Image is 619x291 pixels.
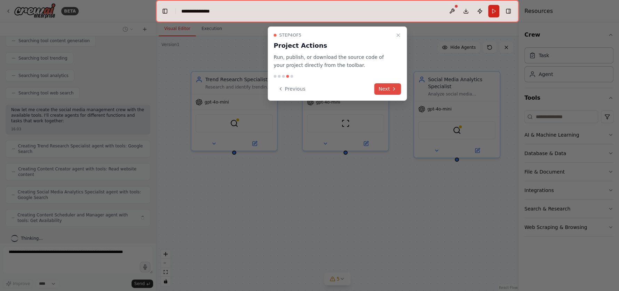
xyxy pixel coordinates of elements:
p: Run, publish, or download the source code of your project directly from the toolbar. [273,53,392,69]
button: Next [374,83,401,94]
span: Step 4 of 5 [279,32,301,38]
button: Hide left sidebar [160,6,170,16]
h3: Project Actions [273,41,392,51]
button: Close walkthrough [394,31,402,39]
button: Previous [273,83,309,94]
